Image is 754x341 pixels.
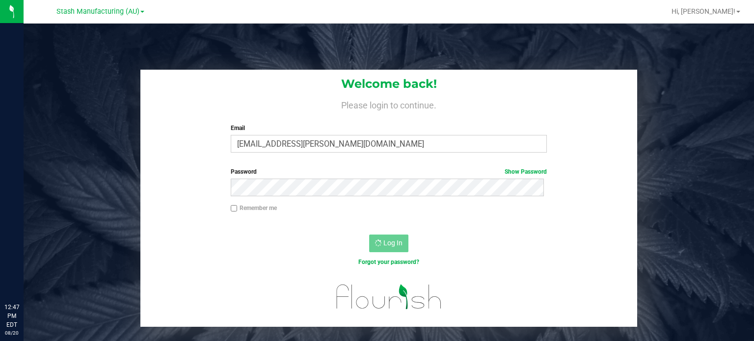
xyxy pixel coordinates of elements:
span: Hi, [PERSON_NAME]! [672,7,735,15]
span: Log In [383,239,403,247]
h1: Welcome back! [140,78,637,90]
a: Forgot your password? [358,259,419,265]
a: Show Password [505,168,547,175]
h4: Please login to continue. [140,98,637,110]
input: Remember me [231,205,238,212]
label: Email [231,124,547,132]
button: Log In [369,235,408,252]
span: Password [231,168,257,175]
p: 08/20 [4,329,19,337]
img: flourish_logo.svg [327,277,451,316]
label: Remember me [231,204,277,212]
span: Stash Manufacturing (AU) [56,7,139,16]
p: 12:47 PM EDT [4,303,19,329]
